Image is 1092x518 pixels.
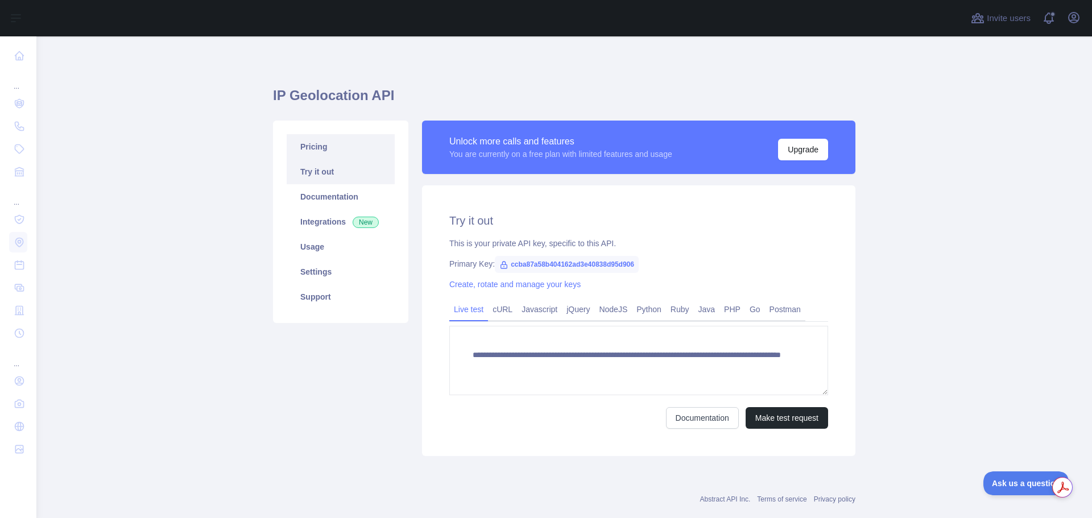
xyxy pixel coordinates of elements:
[814,495,855,503] a: Privacy policy
[495,256,639,273] span: ccba87a58b404162ad3e40838d95d906
[449,238,828,249] div: This is your private API key, specific to this API.
[517,300,562,318] a: Javascript
[449,135,672,148] div: Unlock more calls and features
[765,300,805,318] a: Postman
[287,234,395,259] a: Usage
[287,259,395,284] a: Settings
[757,495,806,503] a: Terms of service
[287,284,395,309] a: Support
[449,213,828,229] h2: Try it out
[449,258,828,270] div: Primary Key:
[488,300,517,318] a: cURL
[778,139,828,160] button: Upgrade
[287,184,395,209] a: Documentation
[287,159,395,184] a: Try it out
[694,300,720,318] a: Java
[632,300,666,318] a: Python
[719,300,745,318] a: PHP
[594,300,632,318] a: NodeJS
[353,217,379,228] span: New
[983,471,1069,495] iframe: Toggle Customer Support
[700,495,751,503] a: Abstract API Inc.
[9,346,27,368] div: ...
[9,68,27,91] div: ...
[745,300,765,318] a: Go
[969,9,1033,27] button: Invite users
[562,300,594,318] a: jQuery
[9,184,27,207] div: ...
[449,300,488,318] a: Live test
[287,134,395,159] a: Pricing
[449,280,581,289] a: Create, rotate and manage your keys
[287,209,395,234] a: Integrations New
[987,12,1031,25] span: Invite users
[273,86,855,114] h1: IP Geolocation API
[666,300,694,318] a: Ruby
[449,148,672,160] div: You are currently on a free plan with limited features and usage
[666,407,739,429] a: Documentation
[746,407,828,429] button: Make test request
